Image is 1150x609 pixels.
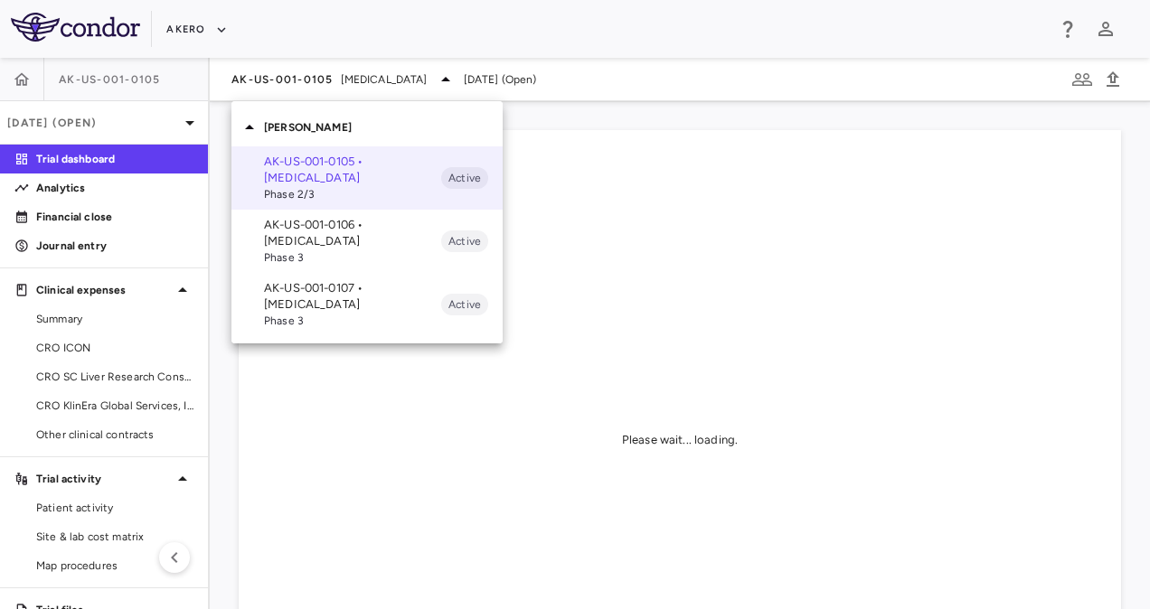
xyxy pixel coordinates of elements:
div: AK-US-001-0105 • [MEDICAL_DATA]Phase 2/3Active [231,146,503,210]
p: AK-US-001-0105 • [MEDICAL_DATA] [264,154,441,186]
span: Phase 2/3 [264,186,441,202]
p: [PERSON_NAME] [264,119,503,136]
div: AK-US-001-0107 • [MEDICAL_DATA]Phase 3Active [231,273,503,336]
p: AK-US-001-0106 • [MEDICAL_DATA] [264,217,441,249]
div: [PERSON_NAME] [231,108,503,146]
span: Phase 3 [264,313,441,329]
div: AK-US-001-0106 • [MEDICAL_DATA]Phase 3Active [231,210,503,273]
p: AK-US-001-0107 • [MEDICAL_DATA] [264,280,441,313]
span: Active [441,170,488,186]
span: Active [441,296,488,313]
span: Active [441,233,488,249]
span: Phase 3 [264,249,441,266]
